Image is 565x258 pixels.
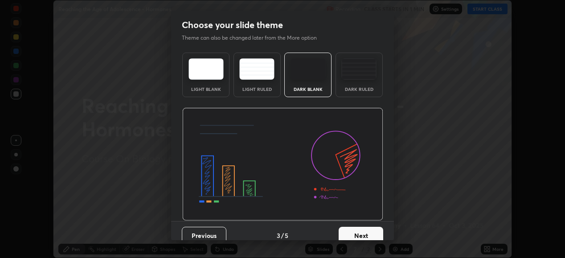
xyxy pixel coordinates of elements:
[182,34,326,42] p: Theme can also be changed later from the More option
[239,58,274,80] img: lightRuledTheme.5fabf969.svg
[182,19,283,31] h2: Choose your slide theme
[341,87,377,91] div: Dark Ruled
[277,231,280,240] h4: 3
[239,87,275,91] div: Light Ruled
[341,58,377,80] img: darkRuledTheme.de295e13.svg
[281,231,284,240] h4: /
[285,231,288,240] h4: 5
[182,227,226,245] button: Previous
[188,58,224,80] img: lightTheme.e5ed3b09.svg
[290,87,326,91] div: Dark Blank
[188,87,224,91] div: Light Blank
[291,58,326,80] img: darkTheme.f0cc69e5.svg
[339,227,383,245] button: Next
[182,108,383,221] img: darkThemeBanner.d06ce4a2.svg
